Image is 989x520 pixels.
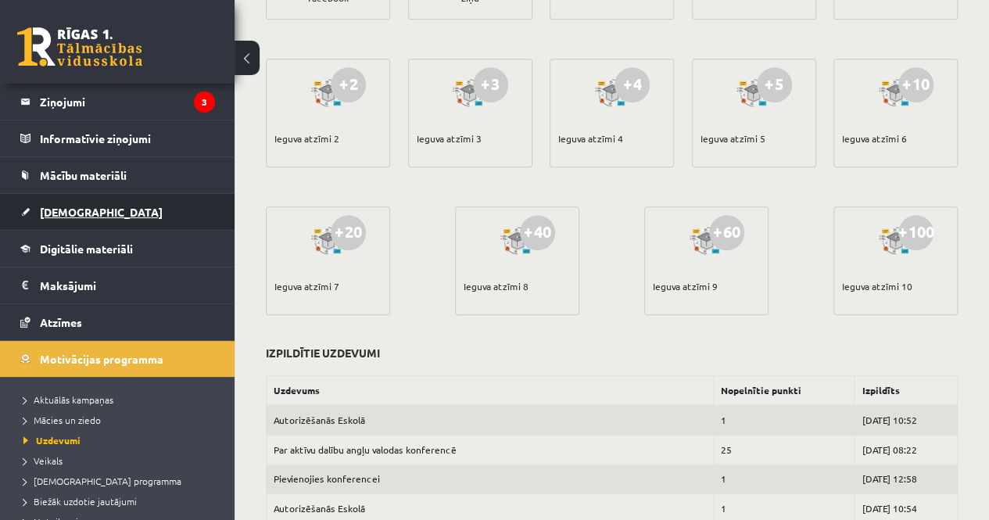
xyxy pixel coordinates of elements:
a: Atzīmes [20,304,215,340]
span: Mācību materiāli [40,168,127,182]
a: Biežāk uzdotie jautājumi [23,494,219,508]
span: Motivācijas programma [40,352,163,366]
div: Ieguva atzīmi 2 [274,111,339,166]
div: +100 [898,215,933,250]
h3: Izpildītie uzdevumi [266,346,380,360]
td: Par aktīvu dalību angļu valodas konferencē [267,435,714,464]
div: +40 [520,215,555,250]
td: [DATE] 08:22 [855,435,958,464]
div: +60 [709,215,744,250]
div: +3 [473,67,508,102]
span: Uzdevumi [23,434,81,446]
div: +5 [757,67,792,102]
td: 1 [714,405,855,435]
span: [DEMOGRAPHIC_DATA] [40,205,163,219]
a: Maksājumi [20,267,215,303]
div: Ieguva atzīmi 10 [842,259,912,314]
span: Veikals [23,454,63,467]
a: [DEMOGRAPHIC_DATA] programma [23,474,219,488]
legend: Ziņojumi [40,84,215,120]
th: Izpildīts [855,375,958,405]
a: Rīgas 1. Tālmācības vidusskola [17,27,142,66]
legend: Informatīvie ziņojumi [40,120,215,156]
a: Digitālie materiāli [20,231,215,267]
th: Uzdevums [267,375,714,405]
td: Autorizēšanās Eskolā [267,405,714,435]
legend: Maksājumi [40,267,215,303]
a: Aktuālās kampaņas [23,393,219,407]
a: Mācību materiāli [20,157,215,193]
a: Uzdevumi [23,433,219,447]
div: Ieguva atzīmi 7 [274,259,339,314]
div: +10 [898,67,933,102]
td: [DATE] 12:58 [855,464,958,494]
td: [DATE] 10:52 [855,405,958,435]
a: Mācies un ziedo [23,413,219,427]
span: Digitālie materiāli [40,242,133,256]
th: Nopelnītie punkti [714,375,855,405]
span: Aktuālās kampaņas [23,393,113,406]
td: 25 [714,435,855,464]
td: 1 [714,464,855,494]
div: Ieguva atzīmi 9 [653,259,718,314]
div: Ieguva atzīmi 6 [842,111,907,166]
div: +20 [331,215,366,250]
a: Motivācijas programma [20,341,215,377]
a: Ziņojumi3 [20,84,215,120]
a: Informatīvie ziņojumi [20,120,215,156]
td: Pievienojies konferencei [267,464,714,494]
i: 3 [194,91,215,113]
a: [DEMOGRAPHIC_DATA] [20,194,215,230]
div: Ieguva atzīmi 3 [417,111,482,166]
span: Atzīmes [40,315,82,329]
div: Ieguva atzīmi 5 [701,111,765,166]
div: Ieguva atzīmi 8 [464,259,529,314]
div: Ieguva atzīmi 4 [558,111,623,166]
div: +2 [331,67,366,102]
span: Biežāk uzdotie jautājumi [23,495,137,507]
span: [DEMOGRAPHIC_DATA] programma [23,475,181,487]
span: Mācies un ziedo [23,414,101,426]
div: +4 [615,67,650,102]
a: Veikals [23,454,219,468]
